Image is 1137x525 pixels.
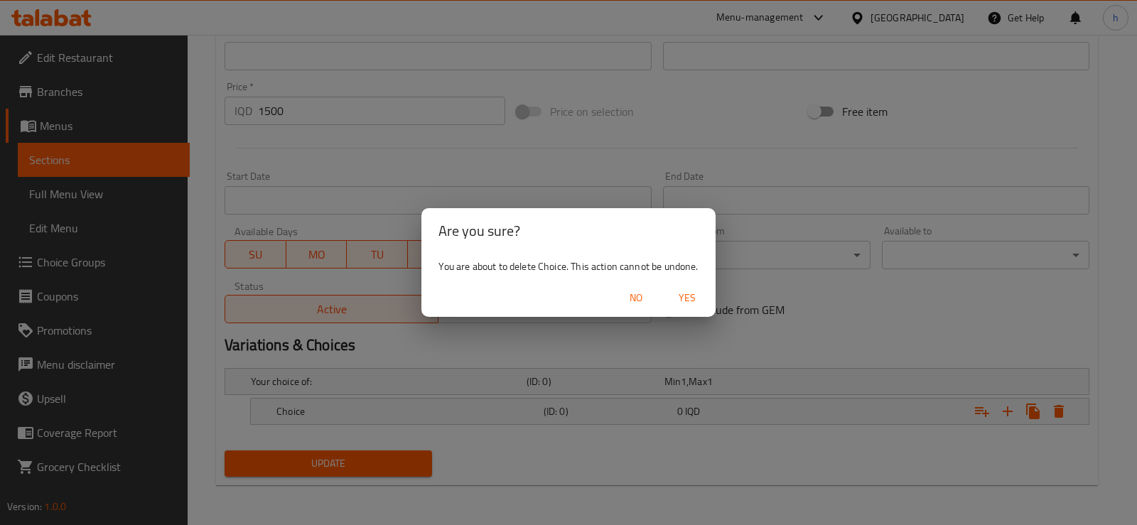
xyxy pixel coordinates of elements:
[613,285,659,311] button: No
[438,220,698,242] h2: Are you sure?
[670,289,704,307] span: Yes
[664,285,710,311] button: Yes
[619,289,653,307] span: No
[421,254,715,279] div: You are about to delete Choice. This action cannot be undone.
